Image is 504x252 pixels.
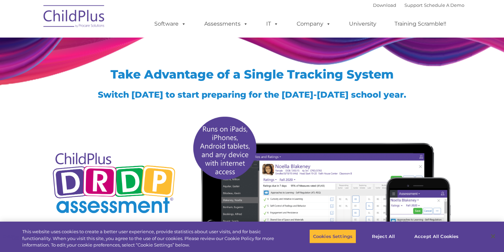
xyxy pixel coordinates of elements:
a: Training Scramble!! [388,17,453,31]
a: Download [373,2,396,8]
button: Accept All Cookies [411,229,462,243]
a: Schedule A Demo [424,2,464,8]
a: Assessments [197,17,255,31]
img: Copyright - DRDP Logo [50,145,178,223]
a: Company [290,17,338,31]
img: ChildPlus by Procare Solutions [40,0,108,34]
span: Take Advantage of a Single Tracking System [111,67,394,82]
a: Software [147,17,193,31]
a: University [342,17,383,31]
button: Cookies Settings [309,229,356,243]
div: This website uses cookies to create a better user experience, provide statistics about user visit... [22,228,277,249]
font: | [373,2,464,8]
a: Support [404,2,423,8]
span: Switch [DATE] to start preparing for the [DATE]-[DATE] school year. [98,89,406,100]
button: Reject All [362,229,405,243]
button: Close [486,229,501,244]
a: IT [259,17,285,31]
